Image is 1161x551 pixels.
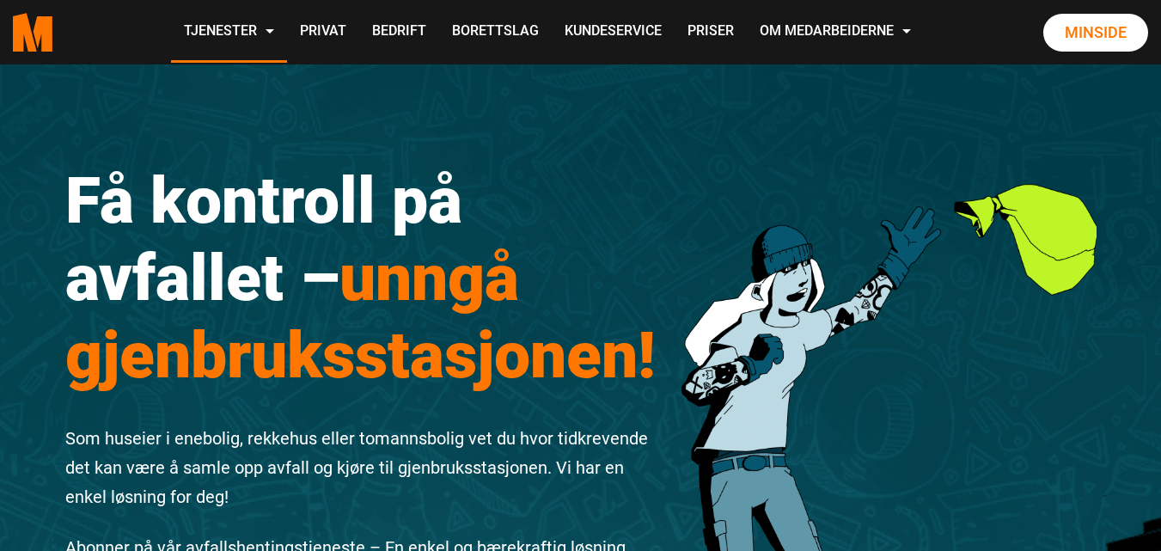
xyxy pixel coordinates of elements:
[1043,14,1148,52] a: Minside
[65,240,656,393] span: unngå gjenbruksstasjonen!
[675,2,747,63] a: Priser
[171,2,287,63] a: Tjenester
[65,162,657,394] h1: Få kontroll på avfallet –
[287,2,359,63] a: Privat
[552,2,675,63] a: Kundeservice
[439,2,552,63] a: Borettslag
[65,424,657,511] p: Som huseier i enebolig, rekkehus eller tomannsbolig vet du hvor tidkrevende det kan være å samle ...
[747,2,924,63] a: Om Medarbeiderne
[359,2,439,63] a: Bedrift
